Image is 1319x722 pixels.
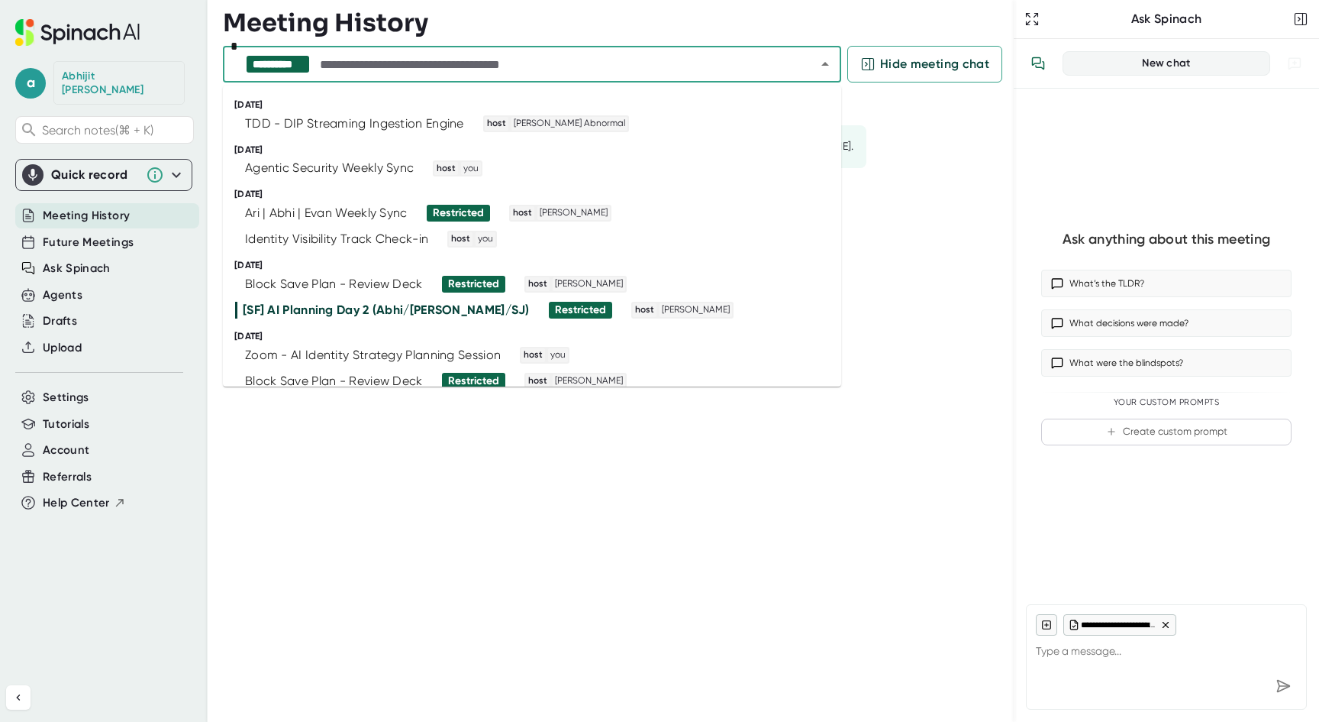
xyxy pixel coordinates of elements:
div: [DATE] [234,331,841,342]
div: Ask Spinach [1043,11,1290,27]
button: Meeting History [43,207,130,225]
div: Quick record [22,160,185,190]
button: Help Center [43,494,126,512]
div: Restricted [555,303,606,317]
div: Restricted [448,277,499,291]
div: [SF] AI Planning Day 2 (Abhi/[PERSON_NAME]/SJ) [243,303,530,318]
button: View conversation history [1023,48,1053,79]
span: host [633,303,656,317]
div: Your Custom Prompts [1041,397,1292,408]
button: What’s the TLDR? [1041,270,1292,297]
button: Hide meeting chat [847,46,1002,83]
div: [DATE] [234,189,841,200]
button: Upload [43,339,82,357]
span: host [449,232,472,246]
div: [DATE] [234,99,841,111]
button: Drafts [43,312,77,330]
div: Zoom - AI Identity Strategy Planning Session [245,348,501,363]
button: Referrals [43,468,92,486]
div: [DATE] [234,144,841,156]
span: [PERSON_NAME] [537,206,610,220]
button: Collapse sidebar [6,685,31,710]
span: host [526,277,550,291]
div: Ask anything about this meeting [1063,231,1270,248]
button: Expand to Ask Spinach page [1021,8,1043,30]
button: What were the blindspots? [1041,349,1292,377]
span: Hide meeting chat [880,55,989,73]
div: [DATE] [234,260,841,271]
span: Search notes (⌘ + K) [42,123,189,138]
span: a [15,68,46,99]
span: you [548,348,568,362]
span: you [476,232,495,246]
div: Restricted [448,374,499,388]
div: New chat [1072,57,1260,70]
span: [PERSON_NAME] [553,277,625,291]
div: TDD - DIP Streaming Ingestion Engine [245,116,464,131]
button: What decisions were made? [1041,309,1292,337]
div: Send message [1269,672,1297,700]
span: [PERSON_NAME] Abnormal [511,117,627,131]
button: Create custom prompt [1041,419,1292,445]
button: Tutorials [43,416,89,433]
span: you [461,162,481,176]
div: Block Save Plan - Review Deck [245,374,423,389]
div: Agentic Security Weekly Sync [245,160,414,176]
button: Close conversation sidebar [1290,8,1311,30]
button: Account [43,442,89,459]
div: Ari | Abhi | Evan Weekly Sync [245,206,408,221]
div: Abhijit Bagri [62,70,176,96]
span: host [511,206,534,220]
button: Agents [43,287,82,304]
button: Settings [43,389,89,406]
span: host [434,162,458,176]
div: Restricted [433,206,484,220]
button: Future Meetings [43,234,134,251]
span: host [485,117,508,131]
div: Identity Visibility Track Check-in [245,231,428,247]
span: host [521,348,545,362]
span: [PERSON_NAME] [553,374,625,388]
div: Block Save Plan - Review Deck [245,277,423,292]
button: Close [814,53,836,75]
div: Quick record [51,167,138,183]
span: host [526,374,550,388]
span: [PERSON_NAME] [659,303,732,317]
h3: Meeting History [223,8,428,37]
span: Help Center [43,494,110,512]
button: Ask Spinach [43,260,111,277]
